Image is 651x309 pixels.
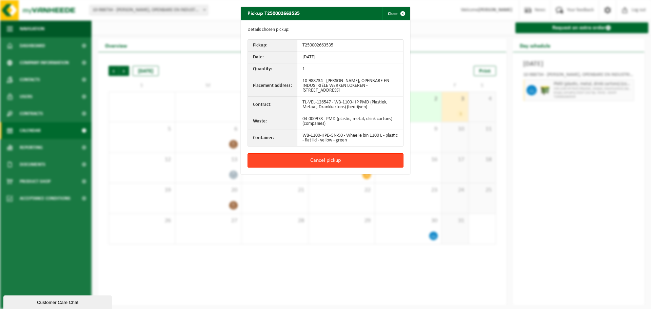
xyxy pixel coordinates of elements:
[297,130,403,146] td: WB-1100-HPE-GN-50 - Wheelie bin 1100 L - plastic - flat lid - yellow - green
[248,113,297,130] th: Waste:
[297,52,403,63] td: [DATE]
[297,75,403,97] td: 10-988734 - [PERSON_NAME], OPENBARE EN INDUSTRIËLE WERKEN LOKEREN - [STREET_ADDRESS]
[248,63,297,75] th: Quantity:
[241,7,307,20] h2: Pickup T250002663535
[248,75,297,97] th: Placement address:
[248,153,403,168] button: Cancel pickup
[3,294,113,309] iframe: chat widget
[248,27,403,33] p: Details chosen pickup:
[297,40,403,52] td: T250002663535
[248,52,297,63] th: Date:
[248,40,297,52] th: Pickup:
[248,97,297,113] th: Contract:
[297,113,403,130] td: 04-000978 - PMD (plastic, metal, drink cartons) (companies)
[297,63,403,75] td: 1
[297,97,403,113] td: TL-VEL-126547 - WB-1100-HP PMD (Plastiek, Metaal, Drankkartons) (bedrijven)
[248,130,297,146] th: Container:
[382,7,410,20] button: Close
